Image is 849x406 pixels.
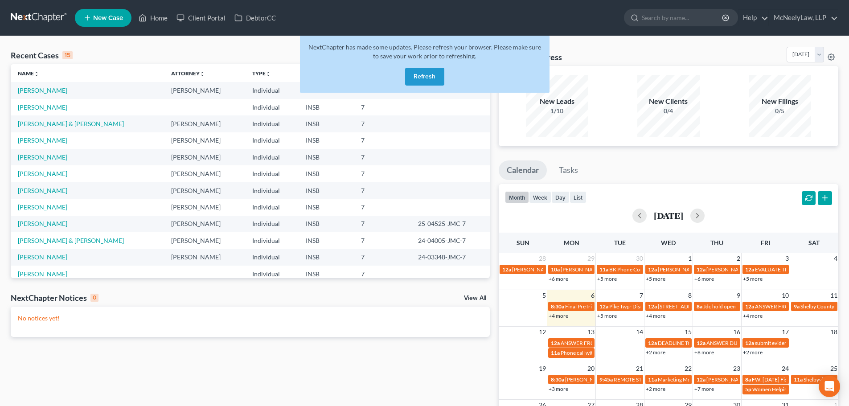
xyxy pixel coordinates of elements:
[743,349,763,356] a: +2 more
[90,294,98,302] div: 0
[694,385,714,392] a: +7 more
[808,239,820,246] span: Sat
[829,363,838,374] span: 25
[164,182,245,199] td: [PERSON_NAME]
[635,327,644,337] span: 14
[738,10,768,26] a: Help
[781,363,790,374] span: 24
[551,340,560,346] span: 12a
[599,376,613,383] span: 9:45a
[745,376,751,383] span: 8a
[252,70,271,77] a: Typeunfold_more
[794,376,803,383] span: 11a
[299,216,354,232] td: INSB
[354,216,410,232] td: 7
[565,376,660,383] span: [PERSON_NAME]- Final Pretrial CM-366
[62,51,73,59] div: 15
[354,99,410,115] td: 7
[245,82,299,98] td: Individual
[18,103,67,111] a: [PERSON_NAME]
[245,165,299,182] td: Individual
[499,160,547,180] a: Calendar
[299,266,354,282] td: INSB
[411,216,490,232] td: 25-04525-JMC-7
[706,376,841,383] span: [PERSON_NAME] Discovery responses due from Plaintiffs
[635,253,644,264] span: 30
[541,290,547,301] span: 5
[565,303,645,310] span: Final PreTrial Hearing/Conference
[299,132,354,149] td: INSB
[245,182,299,199] td: Individual
[781,290,790,301] span: 10
[245,199,299,215] td: Individual
[710,239,723,246] span: Thu
[590,290,595,301] span: 6
[648,303,657,310] span: 12a
[646,349,665,356] a: +2 more
[570,191,587,203] button: list
[706,340,811,346] span: ANSWER DUE FROM DEFENDANTS [DATE]
[18,70,39,77] a: Nameunfold_more
[551,191,570,203] button: day
[18,136,67,144] a: [PERSON_NAME]
[411,232,490,249] td: 24-04005-JMC-7
[308,43,541,60] span: NextChapter has made some updates. Please refresh your browser. Please make sure to save your wor...
[551,160,586,180] a: Tasks
[646,312,665,319] a: +4 more
[732,327,741,337] span: 16
[245,249,299,266] td: Individual
[637,107,700,115] div: 0/4
[684,327,693,337] span: 15
[164,82,245,98] td: [PERSON_NAME]
[658,266,796,273] span: [PERSON_NAME]/Experian- Deadline to file proposed CMP
[18,237,124,244] a: [PERSON_NAME] & [PERSON_NAME]
[164,199,245,215] td: [PERSON_NAME]
[745,340,754,346] span: 12a
[684,363,693,374] span: 22
[354,182,410,199] td: 7
[34,71,39,77] i: unfold_more
[18,270,67,278] a: [PERSON_NAME]
[752,376,841,383] span: FW: [DATE] Fiscal Committee Meeting
[354,115,410,132] td: 7
[551,376,564,383] span: 8:30a
[639,290,644,301] span: 7
[597,312,617,319] a: +5 more
[18,253,67,261] a: [PERSON_NAME]
[599,303,608,310] span: 12a
[549,312,568,319] a: +4 more
[299,165,354,182] td: INSB
[736,253,741,264] span: 2
[658,376,702,383] span: Marketing Meeting
[697,266,705,273] span: 12a
[599,266,608,273] span: 11a
[164,165,245,182] td: [PERSON_NAME]
[18,86,67,94] a: [PERSON_NAME]
[538,253,547,264] span: 28
[164,216,245,232] td: [PERSON_NAME]
[697,303,702,310] span: 8a
[11,292,98,303] div: NextChapter Notices
[697,376,705,383] span: 12a
[411,249,490,266] td: 24-03348-JMC-7
[794,303,800,310] span: 9a
[266,71,271,77] i: unfold_more
[549,275,568,282] a: +6 more
[538,363,547,374] span: 19
[299,249,354,266] td: INSB
[505,191,529,203] button: month
[648,266,657,273] span: 12a
[784,253,790,264] span: 3
[230,10,280,26] a: DebtorCC
[661,239,676,246] span: Wed
[299,115,354,132] td: INSB
[646,385,665,392] a: +2 more
[164,132,245,149] td: [PERSON_NAME]
[526,96,588,107] div: New Leads
[587,363,595,374] span: 20
[614,239,626,246] span: Tue
[745,386,751,393] span: 5p
[299,82,354,98] td: INSB
[18,187,67,194] a: [PERSON_NAME]
[538,327,547,337] span: 12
